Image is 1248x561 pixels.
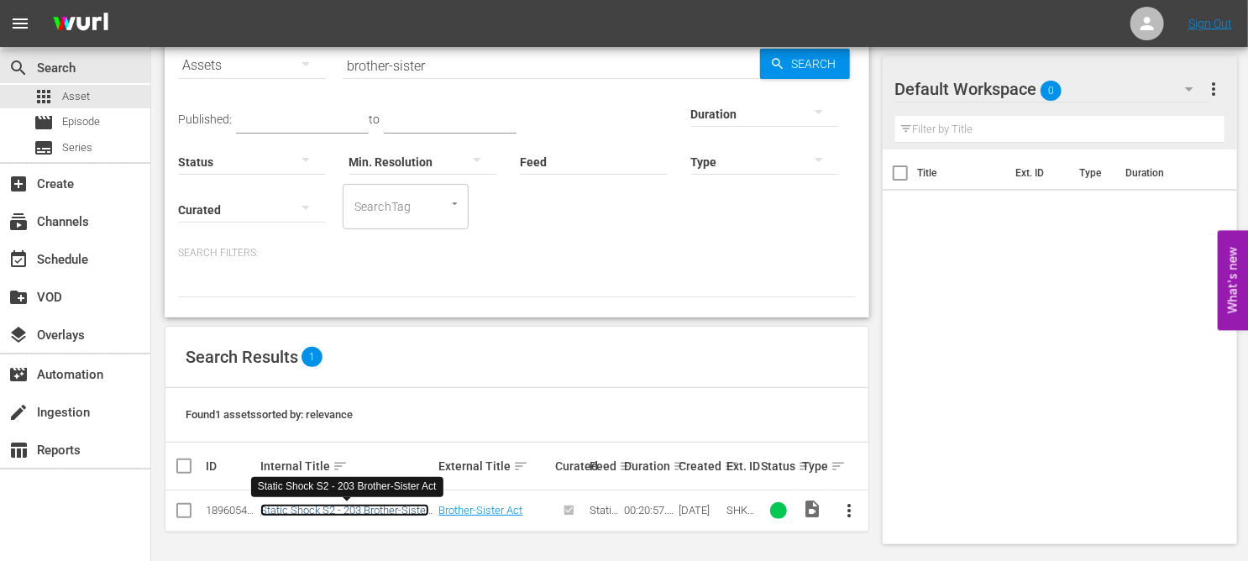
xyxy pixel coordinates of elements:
[8,249,29,270] span: Schedule
[438,504,522,516] a: Brother-Sister Act
[761,456,797,476] div: Status
[918,149,1006,197] th: Title
[802,456,825,476] div: Type
[679,456,721,476] div: Created
[673,459,688,474] span: sort
[8,287,29,307] span: VOD
[8,58,29,78] span: Search
[830,490,870,531] button: more_vert
[1041,73,1062,108] span: 0
[1204,69,1224,109] button: more_vert
[895,66,1209,113] div: Default Workspace
[8,364,29,385] span: Automation
[1218,231,1248,331] button: Open Feedback Widget
[40,4,121,44] img: ans4CAIJ8jUAAAAAAAAAAAAAAAAAAAAAAAAgQb4GAAAAAAAAAAAAAAAAAAAAAAAAJMjXAAAAAAAAAAAAAAAAAAAAAAAAgAT5G...
[8,174,29,194] span: Create
[624,504,674,516] div: 00:20:57.089
[206,459,255,473] div: ID
[802,499,822,519] span: Video
[624,456,674,476] div: Duration
[555,459,585,473] div: Curated
[1204,79,1224,99] span: more_vert
[260,456,433,476] div: Internal Title
[679,504,721,516] div: [DATE]
[438,456,550,476] div: External Title
[34,87,54,107] span: Asset
[8,402,29,422] span: Ingestion
[8,440,29,460] span: Reports
[590,456,619,476] div: Feed
[62,88,90,105] span: Asset
[1005,149,1069,197] th: Ext. ID
[34,113,54,133] span: Episode
[798,459,813,474] span: sort
[206,504,255,516] div: 189605404
[178,42,326,89] div: Assets
[726,504,754,529] span: SHK203F
[619,459,634,474] span: sort
[1070,149,1116,197] th: Type
[8,212,29,232] span: Channels
[447,196,463,212] button: Open
[186,408,353,421] span: Found 1 assets sorted by: relevance
[302,347,322,367] span: 1
[726,459,756,473] div: Ext. ID
[258,480,437,494] div: Static Shock S2 - 203 Brother-Sister Act
[760,49,850,79] button: Search
[513,459,528,474] span: sort
[10,13,30,34] span: menu
[178,113,232,126] span: Published:
[1188,17,1232,30] a: Sign Out
[8,325,29,345] span: Overlays
[1116,149,1217,197] th: Duration
[62,113,100,130] span: Episode
[62,139,92,156] span: Series
[186,347,298,367] span: Search Results
[260,504,429,529] a: Static Shock S2 - 203 Brother-Sister Act
[333,459,348,474] span: sort
[34,138,54,158] span: Series
[840,501,860,521] span: more_vert
[178,246,856,260] p: Search Filters:
[590,504,618,542] span: Static Shock S2
[369,113,380,126] span: to
[785,49,850,79] span: Search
